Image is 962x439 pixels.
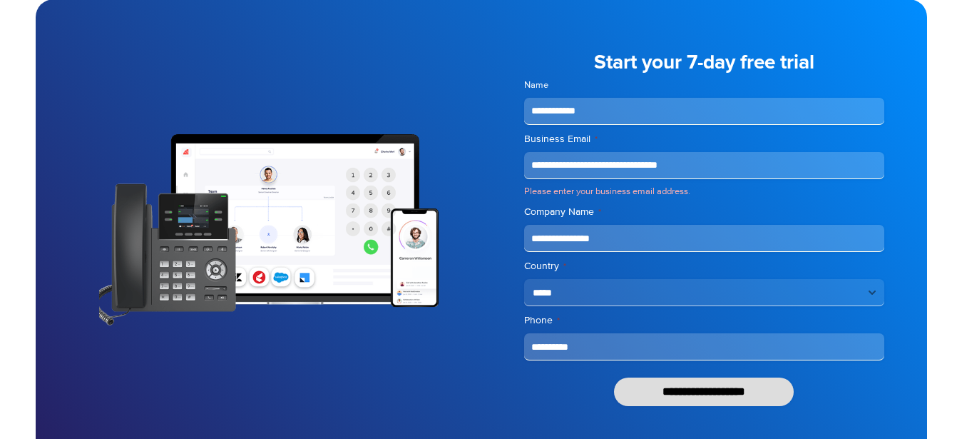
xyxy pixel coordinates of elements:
[524,205,884,219] label: Company Name
[524,79,884,92] label: Name
[524,313,884,328] label: Phone
[524,185,884,198] div: Please enter your business email address.
[524,259,884,273] label: Country
[524,132,884,146] label: Business Email
[524,53,884,73] h5: Start your 7-day free trial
